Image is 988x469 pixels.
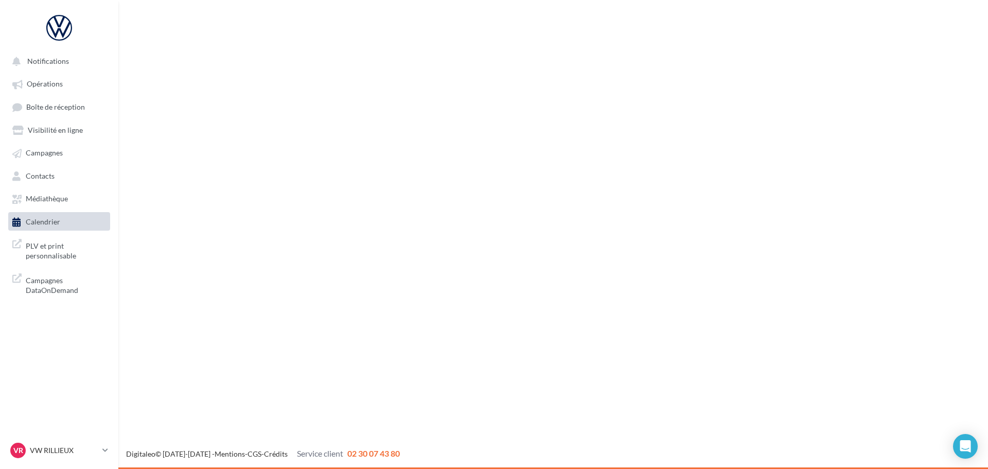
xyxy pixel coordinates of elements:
[6,235,112,265] a: PLV et print personnalisable
[13,445,23,456] span: VR
[30,445,98,456] p: VW RILLIEUX
[6,51,108,70] button: Notifications
[264,449,288,458] a: Crédits
[6,74,112,93] a: Opérations
[297,448,343,458] span: Service client
[248,449,261,458] a: CGS
[6,97,112,116] a: Boîte de réception
[6,269,112,300] a: Campagnes DataOnDemand
[26,171,55,180] span: Contacts
[27,80,63,89] span: Opérations
[6,166,112,185] a: Contacts
[126,449,400,458] span: © [DATE]-[DATE] - - -
[6,189,112,207] a: Médiathèque
[126,449,155,458] a: Digitaleo
[6,143,112,162] a: Campagnes
[6,212,112,231] a: Calendrier
[8,441,110,460] a: VR VW RILLIEUX
[26,273,106,296] span: Campagnes DataOnDemand
[26,102,85,111] span: Boîte de réception
[26,149,63,158] span: Campagnes
[215,449,245,458] a: Mentions
[26,195,68,203] span: Médiathèque
[26,217,60,226] span: Calendrier
[953,434,978,459] div: Open Intercom Messenger
[28,126,83,134] span: Visibilité en ligne
[347,448,400,458] span: 02 30 07 43 80
[6,120,112,139] a: Visibilité en ligne
[27,57,69,65] span: Notifications
[26,239,106,261] span: PLV et print personnalisable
